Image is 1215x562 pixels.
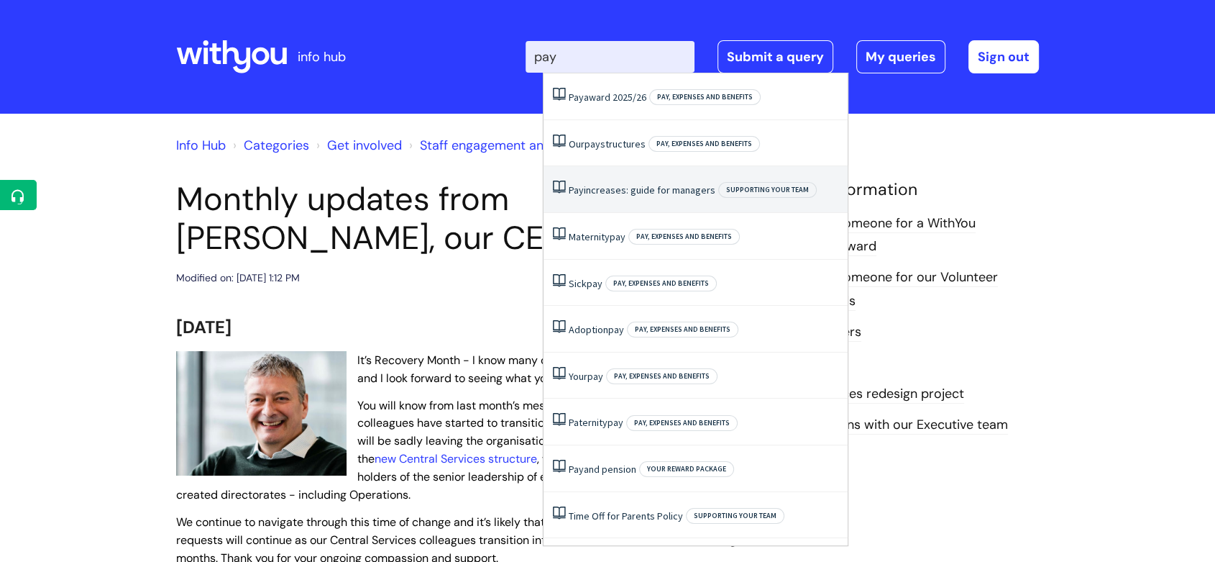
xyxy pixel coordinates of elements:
[569,91,584,104] span: Pay
[686,508,784,524] span: Supporting your team
[420,137,595,154] a: Staff engagement and events
[628,229,740,245] span: Pay, expenses and benefits
[610,230,625,243] span: pay
[605,276,717,291] span: Pay, expenses and benefits
[357,353,731,386] span: It’s Recovery Month - I know many of you will be celebrating in services and I look forward to se...
[587,370,603,383] span: pay
[627,322,738,337] span: Pay, expenses and benefits
[176,137,226,154] a: Info Hub
[569,509,683,522] a: Time Off for Parents Policy
[176,269,300,287] div: Modified on: [DATE] 1:12 PM
[526,40,1039,73] div: | -
[584,137,600,150] span: pay
[569,463,584,476] span: Pay
[766,385,964,404] a: Central Services redesign project
[569,277,602,290] a: Sickpay
[569,370,603,383] a: Yourpay
[649,89,761,105] span: Pay, expenses and benefits
[405,134,595,157] li: Staff engagement and events
[569,463,636,476] a: Payand pension
[648,136,760,152] span: Pay, expenses and benefits
[606,368,717,384] span: Pay, expenses and benefits
[176,316,231,338] span: [DATE]
[639,461,734,477] span: Your reward package
[718,182,817,198] span: Supporting your team
[607,416,623,429] span: pay
[569,137,646,150] a: Ourpaystructures
[968,40,1039,73] a: Sign out
[313,134,402,157] li: Get involved
[766,214,976,256] a: Nominating someone for a WithYou Recognition award
[569,323,624,336] a: Adoptionpay
[717,40,833,73] a: Submit a query
[176,398,738,502] span: You will know from last month’s message that some Central Services colleagues have started to tra...
[229,134,309,157] li: Solution home
[766,416,1008,435] a: Virtual drop-ins with our Executive team
[176,351,347,476] img: WithYou Chief Executive Simon Phillips pictured looking at the camera and smiling
[569,91,646,104] a: Payaward 2025/26
[526,41,694,73] input: Search
[569,416,623,429] a: Paternitypay
[375,451,537,466] a: new Central Services structure
[608,323,624,336] span: pay
[569,183,584,196] span: Pay
[298,45,346,68] p: info hub
[587,277,602,290] span: pay
[327,137,402,154] a: Get involved
[766,180,1039,200] h4: Related Information
[626,415,738,431] span: Pay, expenses and benefits
[244,137,309,154] a: Categories
[176,180,744,258] h1: Monthly updates from [PERSON_NAME], our CEO
[766,268,998,310] a: Nominating someone for our Volunteer Impact Awards
[856,40,945,73] a: My queries
[569,183,715,196] a: Payincreases: guide for managers
[569,230,625,243] a: Maternitypay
